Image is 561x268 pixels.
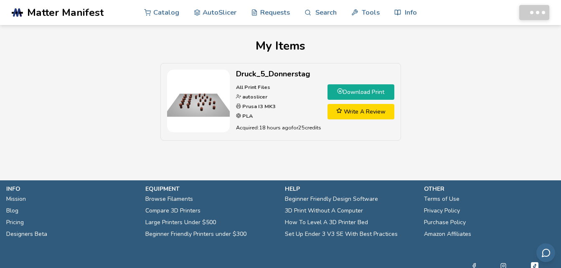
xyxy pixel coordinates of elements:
a: Compare 3D Printers [145,205,201,217]
p: other [424,185,555,193]
a: Blog [6,205,18,217]
p: info [6,185,137,193]
p: Acquired: 18 hours ago for 25 credits [236,123,321,132]
span: Matter Manifest [27,7,104,18]
strong: Prusa I3 MK3 [241,103,276,110]
p: equipment [145,185,276,193]
a: Beginner Friendly Printers under $300 [145,228,246,240]
a: Set Up Ender 3 V3 SE With Best Practices [285,228,398,240]
a: How To Level A 3D Printer Bed [285,217,368,228]
a: Privacy Policy [424,205,460,217]
img: Druck_5_Donnerstag [167,70,230,132]
strong: All Print Files [236,83,270,91]
a: Terms of Use [424,193,459,205]
a: Amazon Affiliates [424,228,471,240]
a: Large Printers Under $500 [145,217,216,228]
h2: Druck_5_Donnerstag [236,70,321,78]
a: Designers Beta [6,228,47,240]
a: Pricing [6,217,24,228]
a: Mission [6,193,26,205]
p: help [285,185,416,193]
a: Download Print [327,84,394,100]
h1: My Items [12,39,549,53]
a: 3D Print Without A Computer [285,205,363,217]
a: Purchase Policy [424,217,466,228]
strong: autoslicer [241,93,267,100]
a: Beginner Friendly Design Software [285,193,378,205]
strong: PLA [241,112,253,119]
button: Send feedback via email [536,243,555,262]
a: Write A Review [327,104,394,119]
a: Browse Filaments [145,193,193,205]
